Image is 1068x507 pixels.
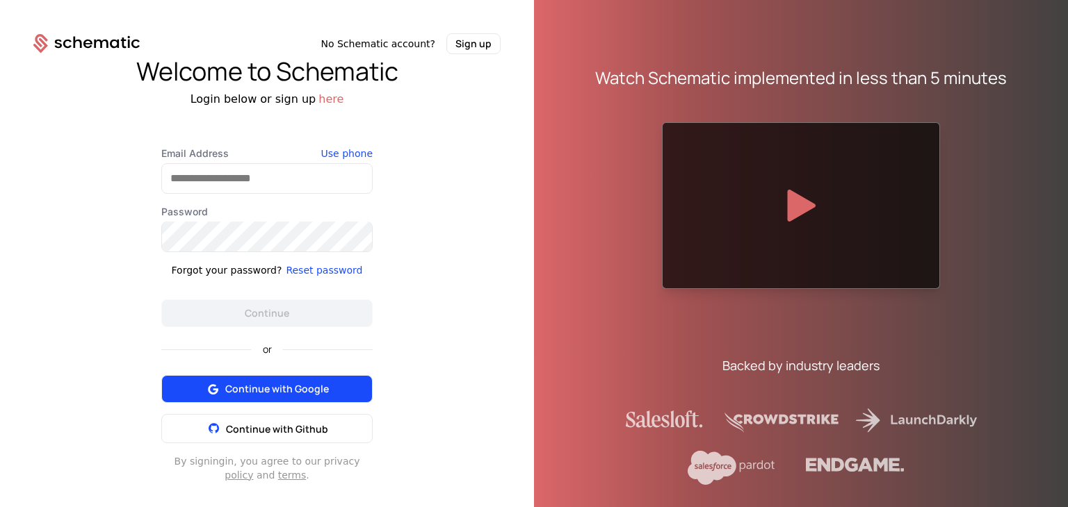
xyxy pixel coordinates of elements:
[161,375,373,403] button: Continue with Google
[161,454,373,482] div: By signing in , you agree to our privacy and .
[252,344,283,354] span: or
[286,263,362,277] button: Reset password
[161,205,373,219] label: Password
[226,422,328,435] span: Continue with Github
[321,37,435,51] span: No Schematic account?
[321,147,373,160] button: Use phone
[446,33,501,54] button: Sign up
[161,147,373,160] label: Email Address
[161,414,373,443] button: Continue with Github
[225,469,253,481] a: policy
[318,91,343,108] button: here
[722,356,880,375] div: Backed by industry leaders
[172,263,282,277] div: Forgot your password?
[225,382,329,396] span: Continue with Google
[595,67,1007,89] div: Watch Schematic implemented in less than 5 minutes
[278,469,307,481] a: terms
[161,299,373,327] button: Continue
